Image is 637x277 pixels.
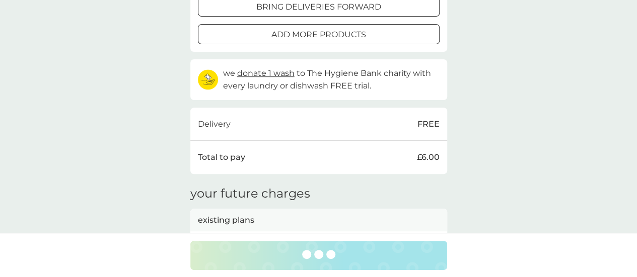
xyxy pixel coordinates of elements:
p: we to The Hygiene Bank charity with every laundry or dishwash FREE trial. [223,67,440,93]
p: add more products [271,28,366,41]
button: add more products [198,24,440,44]
p: FREE [417,118,440,131]
p: £6.00 [417,151,440,164]
h3: your future charges [190,187,310,201]
p: Total to pay [198,151,245,164]
p: bring deliveries forward [256,1,381,14]
p: Delivery [198,118,231,131]
span: donate 1 wash [237,68,295,78]
p: existing plans [198,214,254,227]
